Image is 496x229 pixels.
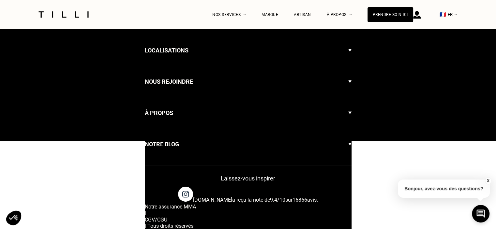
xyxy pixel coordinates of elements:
span: 9.4 [270,197,277,203]
h3: Localisations [145,46,188,55]
img: Menu déroulant à propos [349,14,352,15]
img: Menu déroulant [243,14,246,15]
span: 🇫🇷 [440,11,446,18]
h3: Nous rejoindre [145,77,193,87]
button: X [485,177,491,184]
a: Notre assurance MMA [145,203,352,210]
span: a reçu la note de sur avis. [193,197,318,203]
img: Logo du service de couturière Tilli [36,11,91,18]
p: Laissez-vous inspirer [145,175,352,182]
p: Bonjour, avez-vous des questions? [398,179,490,198]
img: Flèche menu déroulant [348,102,352,124]
span: Notre assurance MMA [145,204,196,210]
span: / [270,197,285,203]
img: page instagram de Tilli une retoucherie à domicile [178,187,193,202]
img: menu déroulant [454,14,457,15]
span: [DOMAIN_NAME] [193,197,232,203]
span: | Tous droits réservés [145,223,352,229]
span: 10 [279,197,285,203]
h3: Notre blog [145,139,179,149]
a: Artisan [294,12,311,17]
img: Flèche menu déroulant [348,134,352,155]
h3: À propos [145,108,173,118]
a: Marque [262,12,278,17]
img: icône connexion [413,11,421,19]
img: Flèche menu déroulant [348,71,352,93]
img: Flèche menu déroulant [348,40,352,61]
span: | [145,210,352,216]
span: CGV/CGU [145,217,167,223]
a: Prendre soin ici [368,7,413,22]
a: CGV/CGU [145,216,352,223]
span: 16866 [293,197,307,203]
